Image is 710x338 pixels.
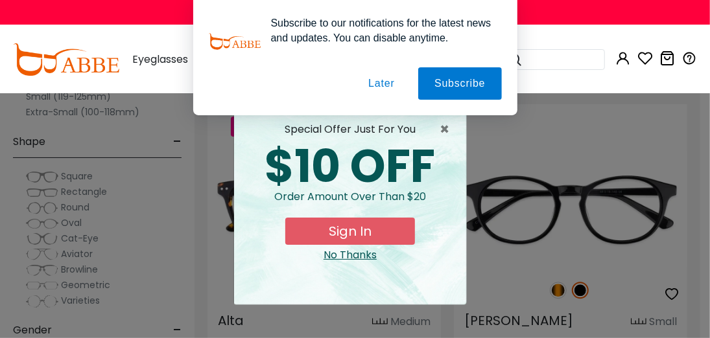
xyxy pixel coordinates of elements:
button: Sign In [285,218,415,245]
button: Subscribe [418,67,501,100]
span: × [440,122,456,137]
div: special offer just for you [244,122,456,137]
div: Close [244,247,456,263]
div: $10 OFF [244,144,456,189]
button: Close [440,122,456,137]
img: notification icon [209,16,261,67]
button: Later [352,67,410,100]
div: Subscribe to our notifications for the latest news and updates. You can disable anytime. [261,16,502,45]
div: Order amount over than $20 [244,189,456,218]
